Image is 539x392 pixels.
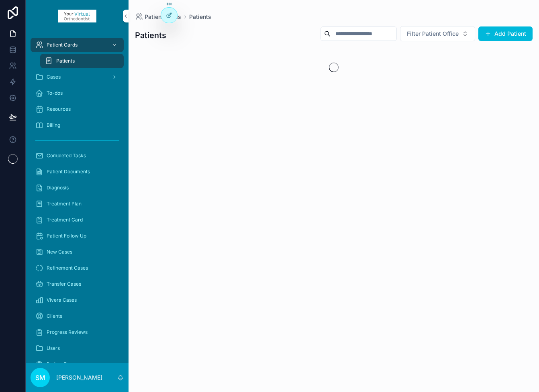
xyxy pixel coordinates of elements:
[47,249,72,255] span: New Cases
[47,329,88,335] span: Progress Reviews
[47,169,90,175] span: Patient Documents
[31,357,124,372] a: Patient Documents
[407,30,459,38] span: Filter Patient Office
[58,10,96,22] img: App logo
[31,309,124,323] a: Clients
[47,217,83,223] span: Treatment Card
[26,32,129,363] div: scrollable content
[47,74,61,80] span: Cases
[47,281,81,287] span: Transfer Cases
[47,361,90,368] span: Patient Documents
[31,325,124,339] a: Progress Reviews
[31,38,124,52] a: Patient Cards
[31,86,124,100] a: To-dos
[31,102,124,116] a: Resources
[47,122,60,128] span: Billing
[31,245,124,259] a: New Cases
[47,90,63,96] span: To-dos
[31,197,124,211] a: Treatment Plan
[47,201,82,207] span: Treatment Plan
[31,181,124,195] a: Diagnosis
[47,233,86,239] span: Patient Follow Up
[31,229,124,243] a: Patient Follow Up
[47,313,62,319] span: Clients
[47,152,86,159] span: Completed Tasks
[31,118,124,132] a: Billing
[47,106,71,112] span: Resources
[135,13,181,21] a: Patient Cards
[40,54,124,68] a: Patients
[31,341,124,355] a: Users
[56,58,75,64] span: Patients
[47,42,78,48] span: Patient Cards
[31,165,124,179] a: Patient Documents
[47,345,60,351] span: Users
[135,30,166,41] h1: Patients
[145,13,181,21] span: Patient Cards
[478,26,533,41] button: Add Patient
[47,265,88,271] span: Refinement Cases
[31,277,124,291] a: Transfer Cases
[31,213,124,227] a: Treatment Card
[47,185,69,191] span: Diagnosis
[56,374,102,382] p: [PERSON_NAME]
[189,13,211,21] a: Patients
[31,261,124,275] a: Refinement Cases
[31,293,124,307] a: Vivera Cases
[400,26,475,41] button: Select Button
[31,148,124,163] a: Completed Tasks
[35,373,45,382] span: SM
[31,70,124,84] a: Cases
[47,297,77,303] span: Vivera Cases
